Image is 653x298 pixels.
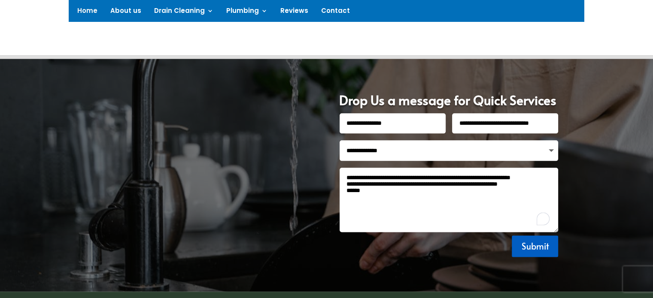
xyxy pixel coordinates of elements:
[340,168,559,232] textarea: To enrich screen reader interactions, please activate Accessibility in Grammarly extension settings
[77,8,97,17] a: Home
[154,8,213,17] a: Drain Cleaning
[280,8,308,17] a: Reviews
[226,8,267,17] a: Plumbing
[512,235,558,257] button: Submit
[321,8,350,17] a: Contact
[110,8,141,17] a: About us
[339,93,558,113] h1: Drop Us a message for Quick Services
